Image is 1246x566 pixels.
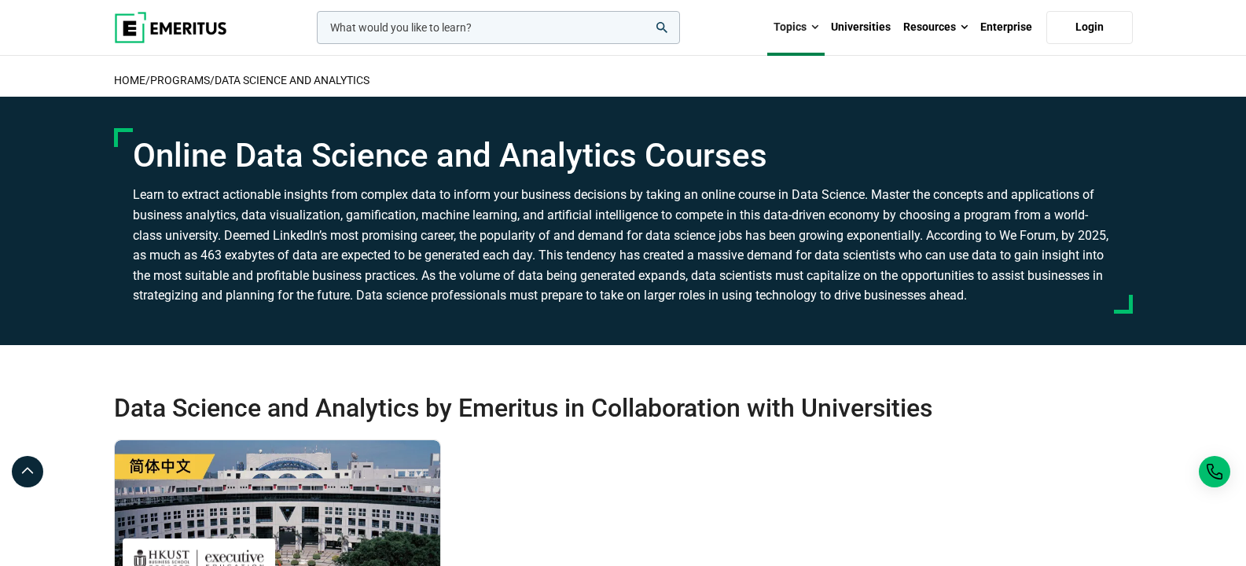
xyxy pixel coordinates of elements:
h1: Online Data Science and Analytics Courses [133,136,1114,175]
h2: / / [114,64,1133,97]
input: woocommerce-product-search-field-0 [317,11,680,44]
a: Login [1046,11,1133,44]
h3: Learn to extract actionable insights from complex data to inform your business decisions by takin... [133,185,1114,306]
a: Data Science and Analytics [215,74,369,86]
a: home [114,74,145,86]
a: Programs [150,74,210,86]
h2: Data Science and Analytics by Emeritus in Collaboration with Universities [114,392,1031,424]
